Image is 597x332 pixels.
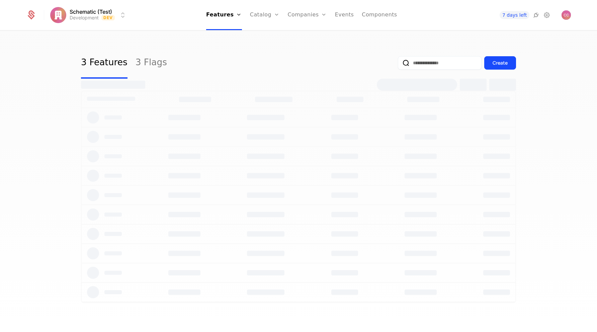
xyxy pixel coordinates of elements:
button: Select environment [52,8,127,22]
button: Create [484,56,516,70]
span: Dev [101,15,115,20]
a: 7 days left [500,11,530,19]
img: Schematic (Test) [50,7,66,23]
a: 3 Flags [136,47,167,79]
a: Integrations [532,11,540,19]
span: Schematic (Test) [70,9,112,14]
a: 3 Features [81,47,127,79]
a: Settings [543,11,551,19]
div: Development [70,14,99,21]
img: Cole Chrzan [562,10,571,20]
div: Create [493,60,508,66]
button: Open user button [562,10,571,20]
